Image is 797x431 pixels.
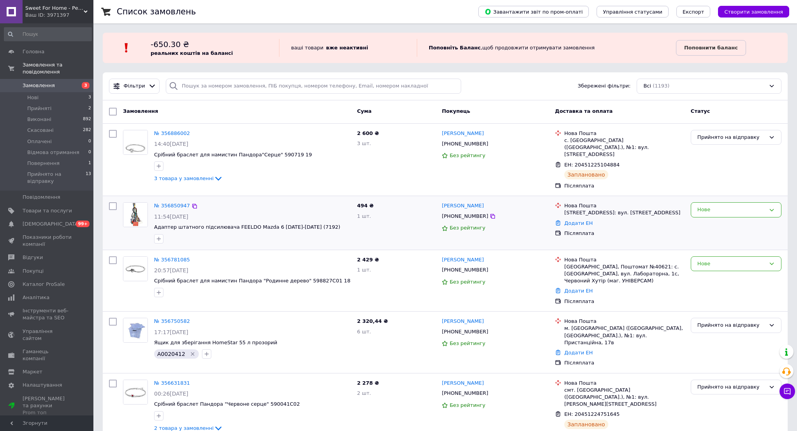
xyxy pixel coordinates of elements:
div: Нове [697,206,765,214]
div: смт. [GEOGRAPHIC_DATA] ([GEOGRAPHIC_DATA].), №1: вул. [PERSON_NAME][STREET_ADDRESS] [564,387,685,408]
span: (1193) [653,83,669,89]
span: [PERSON_NAME] та рахунки [23,395,72,417]
button: Експорт [676,6,711,18]
div: [PHONE_NUMBER] [440,265,490,275]
input: Пошук [4,27,92,41]
a: Додати ЕН [564,288,593,294]
span: Покупці [23,268,44,275]
span: Інструменти веб-майстра та SEO [23,307,72,321]
a: № 356781085 [154,257,190,263]
span: Повідомлення [23,194,60,201]
div: Заплановано [564,420,608,429]
span: Оплачені [27,138,52,145]
div: , щоб продовжити отримувати замовлення [417,39,676,57]
span: 6 шт. [357,329,371,335]
span: 2 320,44 ₴ [357,318,388,324]
span: Збережені фільтри: [578,82,631,90]
div: Заплановано [564,170,608,179]
button: Чат з покупцем [779,384,795,399]
a: Ящик для зберігання HomeStar 55 л прозорий [154,340,277,345]
span: Без рейтингу [449,340,485,346]
a: Створити замовлення [710,9,789,14]
a: [PERSON_NAME] [442,380,484,387]
div: Післяплата [564,298,685,305]
button: Управління статусами [597,6,669,18]
span: 2 278 ₴ [357,380,379,386]
div: Нове [697,260,765,268]
span: Sweet For Home - Речі для дому [25,5,84,12]
span: А0020412 [157,351,185,357]
span: Управління сайтом [23,328,72,342]
a: Поповнити баланс [676,40,746,56]
span: Cума [357,108,371,114]
span: Виконані [27,116,51,123]
h1: Список замовлень [117,7,196,16]
span: Гаманець компанії [23,348,72,362]
span: 2 [88,105,91,112]
a: № 356850947 [154,203,190,208]
span: 13 [86,171,91,185]
a: [PERSON_NAME] [442,202,484,210]
img: Фото товару [123,380,147,404]
span: [DEMOGRAPHIC_DATA] [23,221,80,228]
span: 00:26[DATE] [154,391,188,397]
input: Пошук за номером замовлення, ПІБ покупця, номером телефону, Email, номером накладної [166,79,461,94]
span: Без рейтингу [449,152,485,158]
a: Фото товару [123,318,148,343]
span: 3 шт. [357,140,371,146]
div: Прийнято на відправку [697,133,765,142]
span: 17:17[DATE] [154,329,188,335]
span: Прийняті [27,105,51,112]
a: Фото товару [123,256,148,281]
div: Нова Пошта [564,318,685,325]
a: Фото товару [123,202,148,227]
span: 1 шт. [357,267,371,273]
a: Срібний браслет Пандора "Червоне серце" 590041C02 [154,401,300,407]
a: Срібний браслет для намистин Пандора "Родинне дерево" 598827C01 18 [154,278,350,284]
div: [STREET_ADDRESS]: вул. [STREET_ADDRESS] [564,209,685,216]
span: Завантажити звіт по пром-оплаті [485,8,583,15]
span: Без рейтингу [449,402,485,408]
svg: Видалити мітку [190,351,196,357]
div: Нова Пошта [564,256,685,263]
a: Адаптер штатного підсилювача FEELDO Mazda 6 [DATE]-[DATE] (7192) [154,224,340,230]
span: Всі [643,82,651,90]
img: Фото товару [123,130,147,154]
span: 1 [88,160,91,167]
span: 0 [88,149,91,156]
span: Фільтри [124,82,145,90]
span: Створити замовлення [724,9,783,15]
a: 2 товара у замовленні [154,425,223,431]
button: Створити замовлення [718,6,789,18]
div: Нова Пошта [564,380,685,387]
span: 2 шт. [357,390,371,396]
span: 2 429 ₴ [357,257,379,263]
a: Додати ЕН [564,220,593,226]
img: Фото товару [123,257,147,281]
span: Статус [691,108,710,114]
span: 3 [82,82,90,89]
button: Завантажити звіт по пром-оплаті [478,6,589,18]
a: [PERSON_NAME] [442,130,484,137]
span: Експорт [683,9,704,15]
div: Ваш ID: 3971397 [25,12,93,19]
img: :exclamation: [121,42,132,54]
div: Нова Пошта [564,202,685,209]
a: № 356750582 [154,318,190,324]
div: Післяплата [564,182,685,189]
span: ЕН: 20451224751645 [564,411,620,417]
a: Срібний браслет для намистин Пандора"Серце" 590719 19 [154,152,312,158]
span: Маркет [23,368,42,375]
a: № 356886002 [154,130,190,136]
span: Без рейтингу [449,225,485,231]
div: Прийнято на відправку [697,383,765,391]
span: Замовлення [23,82,55,89]
span: Нові [27,94,39,101]
b: Поповніть Баланс [429,45,481,51]
img: Фото товару [123,203,147,227]
div: ваші товари [279,39,417,57]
